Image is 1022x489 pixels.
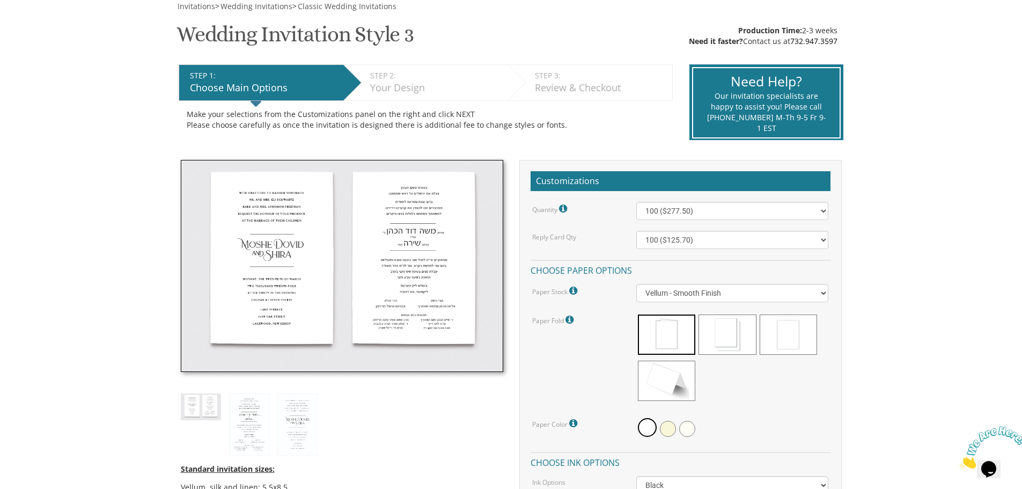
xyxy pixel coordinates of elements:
span: Invitations [178,1,215,11]
span: Classic Wedding Invitations [298,1,396,11]
div: Our invitation specialists are happy to assist you! Please call [PHONE_NUMBER] M-Th 9-5 Fr 9-1 EST [707,91,826,134]
span: Production Time: [738,25,802,35]
div: Review & Checkout [535,81,667,95]
h2: Customizations [531,171,830,192]
span: Standard invitation sizes: [181,464,275,474]
span: Need it faster? [689,36,743,46]
span: > [215,1,292,11]
div: 2-3 weeks Contact us at [689,25,837,47]
h4: Choose ink options [531,452,830,471]
div: STEP 3: [535,70,667,81]
div: Make your selections from the Customizations panel on the right and click NEXT Please choose care... [187,109,665,130]
span: Wedding Invitations [220,1,292,11]
span: > [292,1,396,11]
div: Your Design [370,81,503,95]
label: Quantity [532,202,570,216]
iframe: chat widget [955,422,1022,473]
div: STEP 1: [190,70,338,81]
h4: Choose paper options [531,260,830,279]
div: STEP 2: [370,70,503,81]
a: Invitations [177,1,215,11]
img: style3_heb.jpg [229,393,269,456]
img: style3_thumb.jpg [181,160,503,373]
img: style3_eng.jpg [277,393,318,456]
label: Reply Card Qty [532,232,576,242]
a: 732.947.3597 [790,36,837,46]
a: Classic Wedding Invitations [297,1,396,11]
label: Paper Fold [532,313,576,327]
a: Wedding Invitations [219,1,292,11]
label: Ink Options [532,478,565,487]
h1: Wedding Invitation Style 3 [177,23,414,54]
label: Paper Color [532,417,580,430]
img: Chat attention grabber [4,4,71,47]
img: style3_thumb.jpg [181,393,221,420]
div: Need Help? [707,72,826,91]
div: Choose Main Options [190,81,338,95]
label: Paper Stock [532,284,580,298]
